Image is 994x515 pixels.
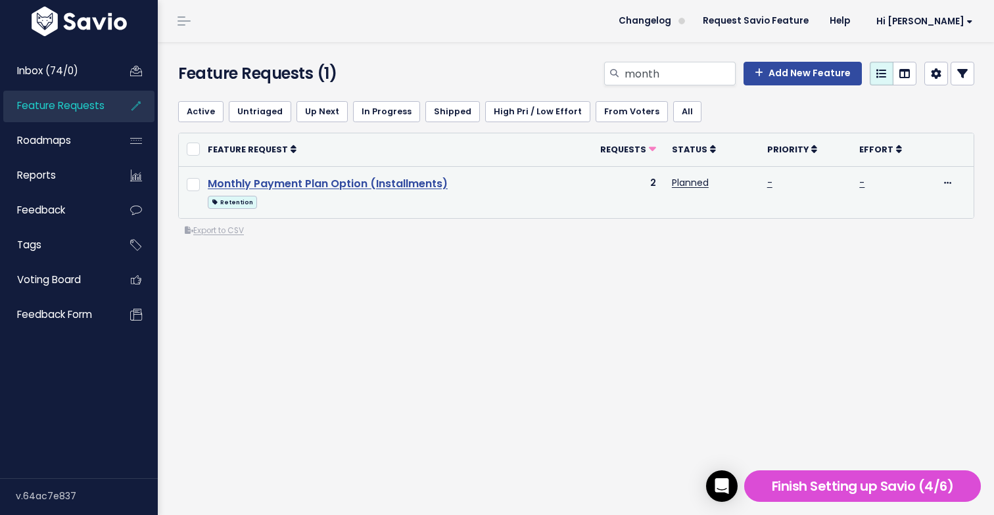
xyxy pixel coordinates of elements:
input: Search features... [623,62,736,85]
a: Export to CSV [185,225,244,236]
span: Feedback [17,203,65,217]
a: High Pri / Low Effort [485,101,590,122]
h5: Finish Setting up Savio (4/6) [750,476,975,496]
a: Inbox (74/0) [3,56,109,86]
a: Up Next [296,101,348,122]
td: 2 [563,166,664,217]
a: - [859,176,864,189]
span: Retention [208,196,257,209]
span: Feature Requests [17,99,105,112]
a: Monthly Payment Plan Option (Installments) [208,176,448,191]
a: Help [819,11,861,31]
a: Feedback form [3,300,109,330]
a: All [673,101,701,122]
a: Reports [3,160,109,190]
a: Active [178,101,224,122]
span: Feature Request [208,144,288,155]
a: Tags [3,230,109,260]
span: Hi [PERSON_NAME] [876,16,973,26]
span: Tags [17,238,41,252]
span: Effort [859,144,893,155]
span: Changelog [619,16,671,26]
a: Add New Feature [744,62,862,85]
span: Inbox (74/0) [17,64,78,78]
a: From Voters [596,101,668,122]
span: Roadmaps [17,133,71,147]
a: Feature Requests [3,91,109,121]
a: Untriaged [229,101,291,122]
a: Status [672,143,716,156]
a: Priority [767,143,817,156]
a: Request Savio Feature [692,11,819,31]
span: Feedback form [17,307,92,321]
a: Voting Board [3,265,109,295]
h4: Feature Requests (1) [178,62,431,85]
span: Priority [767,144,809,155]
a: Feature Request [208,143,296,156]
ul: Filter feature requests [178,101,974,122]
a: Retention [208,193,257,210]
a: Effort [859,143,902,156]
span: Status [672,144,707,155]
a: In Progress [353,101,420,122]
a: Feedback [3,195,109,225]
a: Hi [PERSON_NAME] [861,11,983,32]
a: Planned [672,176,709,189]
a: Shipped [425,101,480,122]
img: logo-white.9d6f32f41409.svg [28,7,130,36]
div: Open Intercom Messenger [706,470,738,502]
span: Requests [600,144,646,155]
span: Voting Board [17,273,81,286]
a: - [767,176,772,189]
div: v.64ac7e837 [16,479,158,513]
a: Roadmaps [3,125,109,156]
span: Reports [17,168,56,182]
a: Requests [600,143,656,156]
